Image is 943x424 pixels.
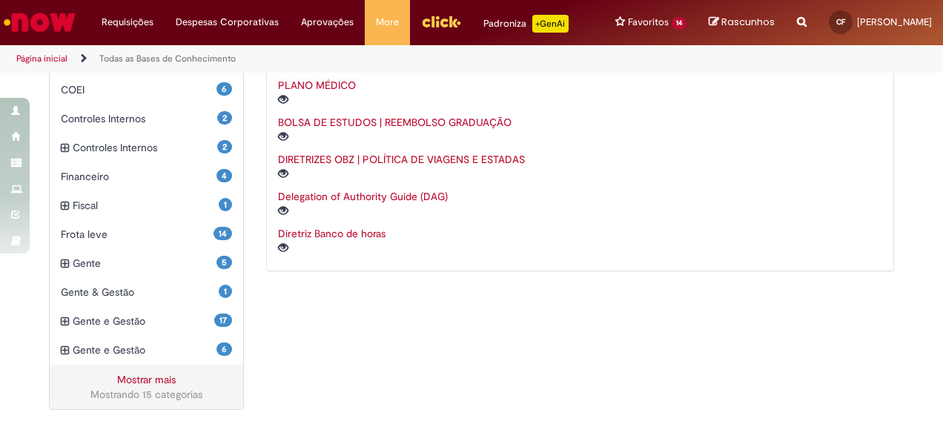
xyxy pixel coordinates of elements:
[50,133,243,162] div: expandir categoria Controles Internos 2 Controles Internos
[278,153,525,166] a: DIRETRIZES OBZ | POLÍTICA DE VIAGENS E ESTADAS
[50,75,243,105] div: 6 COEI
[50,248,243,278] div: expandir categoria Gente 5 Gente
[1,7,78,37] img: ServiceNow
[836,17,845,27] span: CF
[214,314,232,327] span: 17
[50,335,243,365] div: expandir categoria Gente e Gestão 6 Gente e Gestão
[16,53,67,64] a: Página inicial
[61,82,216,97] span: COEI
[176,15,279,30] span: Despesas Corporativas
[301,15,354,30] span: Aprovações
[102,15,153,30] span: Requisições
[216,169,232,182] span: 4
[483,15,569,33] div: Padroniza
[61,256,69,272] i: expandir categoria Gente
[73,140,217,155] span: Controles Internos
[61,227,214,242] span: Frota leve
[99,53,236,64] a: Todas as Bases de Conhecimento
[278,190,448,203] a: Delegation of Authority Guide (DAG)
[217,140,232,153] span: 2
[61,342,69,359] i: expandir categoria Gente e Gestão
[421,10,461,33] img: click_logo_yellow_360x200.png
[709,16,775,30] a: Rascunhos
[61,314,69,330] i: expandir categoria Gente e Gestão
[532,15,569,33] p: +GenAi
[117,373,176,386] a: Mostrar mais
[278,79,356,92] a: PLANO MÉDICO
[73,198,219,213] span: Fiscal
[278,116,512,129] a: BOLSA DE ESTUDOS | REEMBOLSO GRADUAÇÃO
[73,256,216,271] span: Gente
[219,285,232,298] span: 1
[50,277,243,307] div: 1 Gente & Gestão
[217,111,232,125] span: 2
[50,162,243,191] div: 4 Financeiro
[214,227,232,240] span: 14
[219,198,232,211] span: 1
[73,314,214,328] span: Gente e Gestão
[11,45,618,73] ul: Trilhas de página
[721,15,775,29] span: Rascunhos
[61,198,69,214] i: expandir categoria Fiscal
[50,306,243,336] div: expandir categoria Gente e Gestão 17 Gente e Gestão
[61,285,219,299] span: Gente & Gestão
[857,16,932,28] span: [PERSON_NAME]
[61,140,69,156] i: expandir categoria Controles Internos
[278,227,386,240] a: Diretriz Banco de horas
[216,256,232,269] span: 5
[50,191,243,220] div: expandir categoria Fiscal 1 Fiscal
[628,15,669,30] span: Favoritos
[672,17,686,30] span: 14
[61,169,216,184] span: Financeiro
[50,104,243,133] div: 2 Controles Internos
[73,342,216,357] span: Gente e Gestão
[216,342,232,356] span: 6
[61,111,217,126] span: Controles Internos
[216,82,232,96] span: 6
[50,219,243,249] div: 14 Frota leve
[376,15,399,30] span: More
[61,387,232,402] div: Mostrando 15 categorias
